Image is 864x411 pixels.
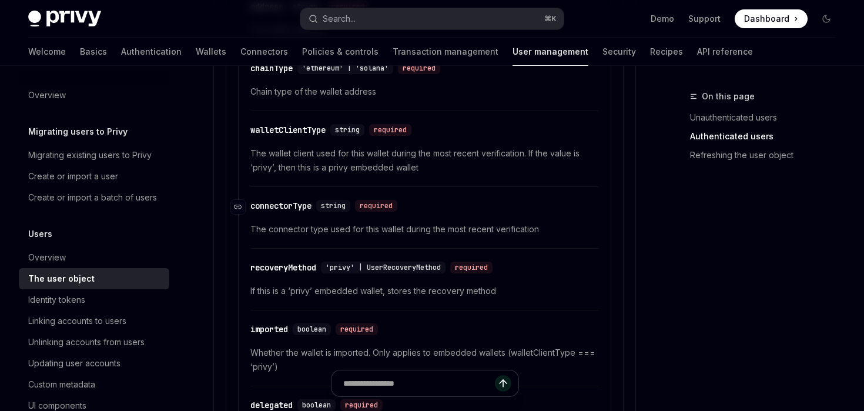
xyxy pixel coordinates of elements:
span: ⌘ K [544,14,557,24]
a: The user object [19,268,169,289]
img: dark logo [28,11,101,27]
div: The user object [28,272,95,286]
a: Connectors [240,38,288,66]
a: Authentication [121,38,182,66]
a: Basics [80,38,107,66]
a: Policies & controls [302,38,379,66]
span: The connector type used for this wallet during the most recent verification [250,222,599,236]
div: connectorType [250,200,312,212]
a: Authenticated users [690,127,845,146]
div: Custom metadata [28,377,95,392]
div: required [355,200,397,212]
div: Search... [323,12,356,26]
a: Wallets [196,38,226,66]
div: Linking accounts to users [28,314,126,328]
div: required [450,262,493,273]
a: Unlinking accounts from users [19,332,169,353]
span: The wallet client used for this wallet during the most recent verification. If the value is ‘priv... [250,146,599,175]
span: Whether the wallet is imported. Only applies to embedded wallets (walletClientType === ‘privy’) [250,346,599,374]
a: Overview [19,247,169,268]
span: string [335,125,360,135]
a: Transaction management [393,38,498,66]
span: If this is a ‘privy’ embedded wallet, stores the recovery method [250,284,599,298]
h5: Migrating users to Privy [28,125,128,139]
a: Recipes [650,38,683,66]
div: Overview [28,88,66,102]
div: chainType [250,62,293,74]
span: string [321,201,346,210]
span: Chain type of the wallet address [250,85,599,99]
div: walletClientType [250,124,326,136]
a: Create or import a batch of users [19,187,169,208]
a: Updating user accounts [19,353,169,374]
span: On this page [702,89,755,103]
a: Identity tokens [19,289,169,310]
div: Migrating existing users to Privy [28,148,152,162]
div: Create or import a batch of users [28,191,157,205]
div: Identity tokens [28,293,85,307]
a: Overview [19,85,169,106]
div: required [369,124,411,136]
a: Refreshing the user object [690,146,845,165]
input: Ask a question... [343,370,495,396]
button: Open search [300,8,563,29]
a: Support [688,13,721,25]
button: Toggle dark mode [817,9,836,28]
a: Linking accounts to users [19,310,169,332]
div: Create or import a user [28,169,118,183]
a: Security [602,38,636,66]
a: Unauthenticated users [690,108,845,127]
div: required [336,323,378,335]
button: Send message [495,375,511,392]
div: required [398,62,440,74]
div: imported [250,323,288,335]
span: 'ethereum' | 'solana' [302,64,389,73]
div: Overview [28,250,66,265]
a: Dashboard [735,9,808,28]
a: Navigate to header [231,195,251,219]
div: recoveryMethod [250,262,316,273]
a: User management [513,38,588,66]
span: Dashboard [744,13,789,25]
a: Welcome [28,38,66,66]
span: boolean [297,325,326,334]
a: API reference [697,38,753,66]
div: Updating user accounts [28,356,120,370]
a: Migrating existing users to Privy [19,145,169,166]
a: Demo [651,13,674,25]
div: Unlinking accounts from users [28,335,145,349]
span: 'privy' | UserRecoveryMethod [326,263,441,272]
h5: Users [28,227,52,241]
a: Create or import a user [19,166,169,187]
a: Custom metadata [19,374,169,395]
